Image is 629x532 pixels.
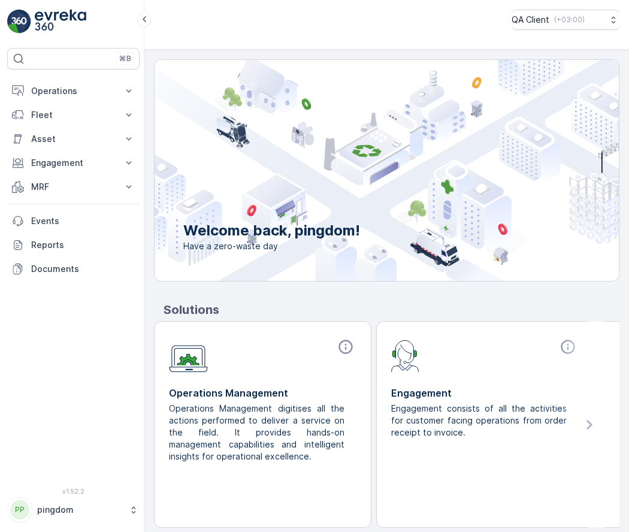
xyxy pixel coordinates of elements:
p: Reports [31,239,135,251]
p: Asset [31,133,116,145]
a: Reports [7,233,140,257]
p: ( +03:00 ) [554,15,585,25]
p: Welcome back, pingdom! [183,221,360,240]
img: city illustration [101,60,619,281]
div: PP [10,500,29,519]
span: Have a zero-waste day [183,240,360,252]
p: Engagement consists of all the activities for customer facing operations from order receipt to in... [391,403,569,439]
img: logo [7,10,31,34]
img: module-icon [391,338,419,372]
p: Operations [31,85,116,97]
p: MRF [31,181,116,193]
p: Engagement [391,386,579,400]
button: PPpingdom [7,497,140,522]
p: ⌘B [119,54,131,64]
button: Operations [7,79,140,103]
button: Engagement [7,151,140,175]
p: pingdom [37,504,123,516]
button: Asset [7,127,140,151]
button: Fleet [7,103,140,127]
p: Operations Management digitises all the actions performed to deliver a service on the field. It p... [169,403,347,463]
img: logo_light-DOdMpM7g.png [35,10,86,34]
a: Events [7,209,140,233]
p: Engagement [31,157,116,169]
p: Operations Management [169,386,356,400]
button: QA Client(+03:00) [512,10,619,30]
p: Fleet [31,109,116,121]
img: module-icon [169,338,208,373]
p: Documents [31,263,135,275]
p: Solutions [164,301,619,319]
p: Events [31,215,135,227]
a: Documents [7,257,140,281]
p: QA Client [512,14,549,26]
button: MRF [7,175,140,199]
span: v 1.52.2 [7,488,140,495]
